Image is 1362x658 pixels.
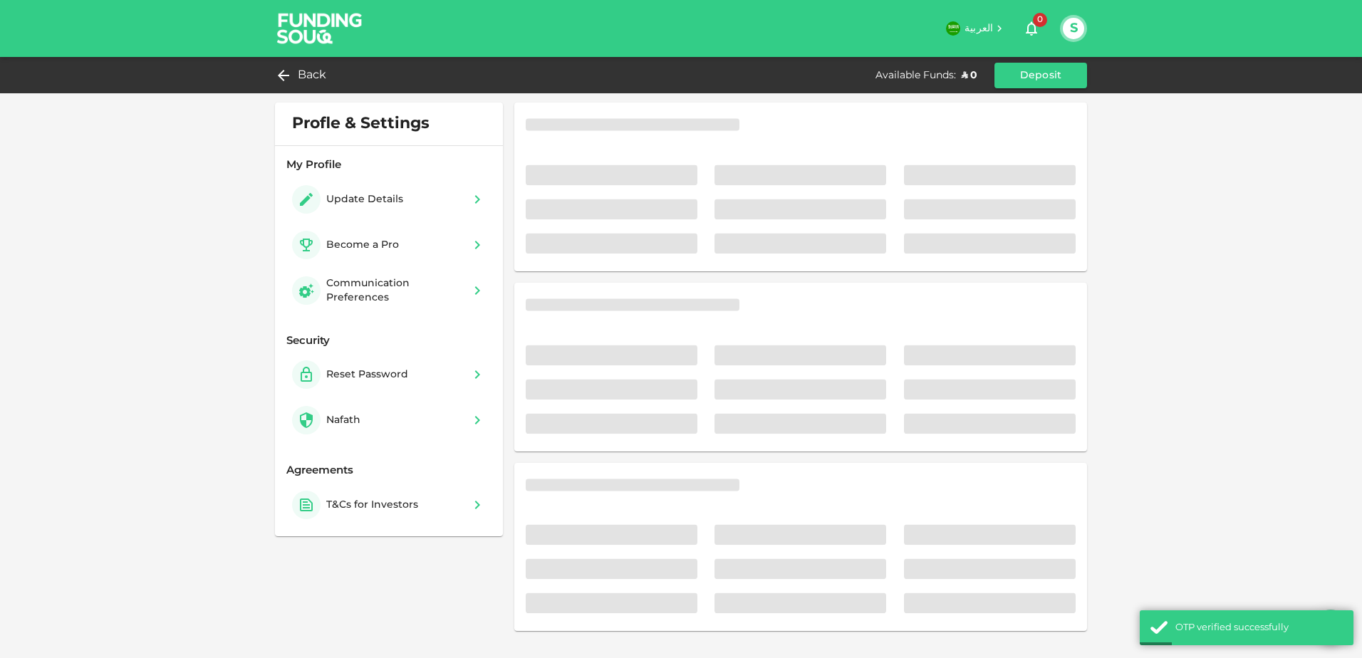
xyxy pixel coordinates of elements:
span: Back [298,66,327,85]
div: ʢ 0 [962,68,977,83]
div: Update Details [326,192,403,207]
div: Communication Preferences [326,276,463,305]
div: Agreements [286,463,492,479]
div: T&Cs for Investors [326,498,418,512]
div: Security [286,333,492,350]
div: Nafath [326,413,360,427]
div: My Profile [286,157,492,174]
div: Available Funds : [875,68,956,83]
button: 0 [1017,14,1046,43]
div: Become a Pro [326,238,399,252]
button: Deposit [994,63,1087,88]
img: flag-sa.b9a346574cdc8950dd34b50780441f57.svg [946,21,960,36]
button: S [1063,18,1084,39]
span: العربية [965,23,993,33]
span: 0 [1033,13,1047,27]
div: Reset Password [326,367,408,382]
div: OTP verified successfully [1175,621,1343,635]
